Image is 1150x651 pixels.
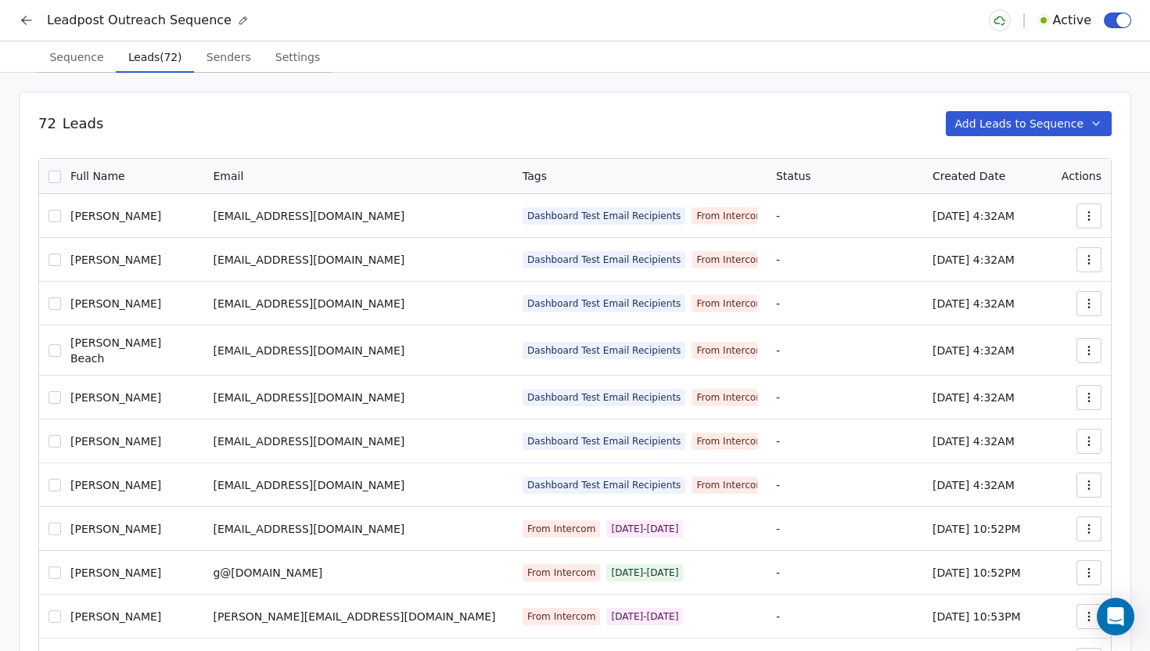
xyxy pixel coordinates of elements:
span: [PERSON_NAME][EMAIL_ADDRESS][DOMAIN_NAME] [213,610,495,623]
div: Dashboard Test Email Recipients [527,479,681,491]
span: g@[DOMAIN_NAME] [213,566,322,579]
span: Leads (72) [122,46,188,68]
span: [DATE] 4:32AM [933,297,1015,310]
span: [DATE] 10:52PM [933,523,1021,535]
div: From Intercom [527,523,595,535]
span: [EMAIL_ADDRESS][DOMAIN_NAME] [213,210,404,222]
div: Dashboard Test Email Recipients [527,254,681,266]
div: Dashboard Test Email Recipients [527,435,681,448]
span: Status [776,170,811,182]
span: [DATE] 10:52PM [933,566,1021,579]
div: From Intercom [527,610,595,623]
span: - [776,254,780,266]
span: [EMAIL_ADDRESS][DOMAIN_NAME] [213,344,404,357]
span: [EMAIL_ADDRESS][DOMAIN_NAME] [213,479,404,491]
div: Dashboard Test Email Recipients [527,297,681,310]
span: [EMAIL_ADDRESS][DOMAIN_NAME] [213,523,404,535]
span: - [776,435,780,448]
div: [DATE]-[DATE] [611,523,678,535]
div: From Intercom [696,254,764,266]
span: [DATE] 4:32AM [933,391,1015,404]
span: - [776,610,780,623]
span: Email [213,170,243,182]
span: [PERSON_NAME] [70,609,161,624]
span: [DATE] 4:32AM [933,435,1015,448]
span: [DATE] 4:32AM [933,479,1015,491]
span: [PERSON_NAME] Beach [70,335,194,366]
div: From Intercom [527,566,595,579]
div: From Intercom [696,479,764,491]
span: [EMAIL_ADDRESS][DOMAIN_NAME] [213,297,404,310]
div: Open Intercom Messenger [1097,598,1134,635]
span: [PERSON_NAME] [70,208,161,224]
span: Sequence [43,46,110,68]
span: [PERSON_NAME] [70,477,161,493]
div: From Intercom [696,210,764,222]
div: Dashboard Test Email Recipients [527,391,681,404]
span: - [776,297,780,310]
span: - [776,344,780,357]
span: - [776,523,780,535]
span: [DATE] 4:32AM [933,210,1015,222]
div: From Intercom [696,344,764,357]
span: [DATE] 10:53PM [933,610,1021,623]
span: [EMAIL_ADDRESS][DOMAIN_NAME] [213,391,404,404]
span: - [776,210,780,222]
span: Leadpost Outreach Sequence [47,11,232,30]
span: [PERSON_NAME] [70,521,161,537]
button: Add Leads to Sequence [946,111,1112,136]
span: - [776,566,780,579]
span: [PERSON_NAME] [70,390,161,405]
span: [DATE] 4:32AM [933,254,1015,266]
span: - [776,479,780,491]
div: Dashboard Test Email Recipients [527,344,681,357]
span: [EMAIL_ADDRESS][DOMAIN_NAME] [213,435,404,448]
div: From Intercom [696,297,764,310]
span: Active [1053,11,1092,30]
div: From Intercom [696,391,764,404]
span: Settings [269,46,326,68]
span: Leads [63,113,103,134]
span: [EMAIL_ADDRESS][DOMAIN_NAME] [213,254,404,266]
span: [PERSON_NAME] [70,565,161,581]
div: [DATE]-[DATE] [611,610,678,623]
span: Full Name [70,168,125,185]
span: [PERSON_NAME] [70,296,161,311]
span: Senders [200,46,257,68]
span: [PERSON_NAME] [70,433,161,449]
span: [PERSON_NAME] [70,252,161,268]
span: Tags [523,170,547,182]
div: From Intercom [696,435,764,448]
div: Dashboard Test Email Recipients [527,210,681,222]
span: Actions [1062,170,1101,182]
span: [DATE] 4:32AM [933,344,1015,357]
div: [DATE]-[DATE] [611,566,678,579]
span: Created Date [933,170,1005,182]
span: 72 [38,113,56,134]
span: - [776,391,780,404]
